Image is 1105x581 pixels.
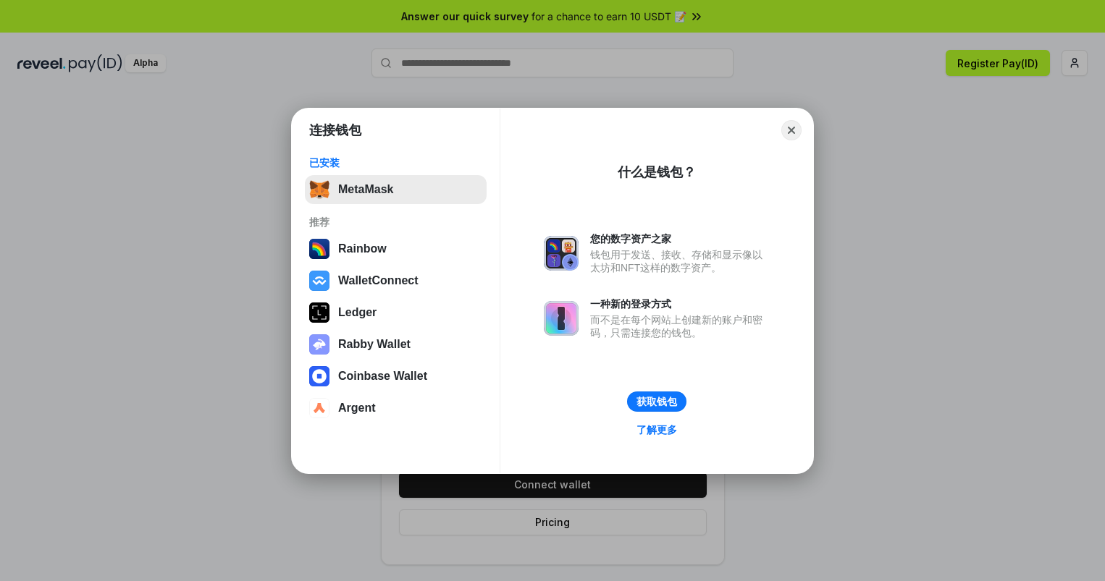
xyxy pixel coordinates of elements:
div: 而不是在每个网站上创建新的账户和密码，只需连接您的钱包。 [590,313,770,339]
img: svg+xml,%3Csvg%20xmlns%3D%22http%3A%2F%2Fwww.w3.org%2F2000%2Fsvg%22%20width%3D%2228%22%20height%3... [309,302,329,323]
button: Coinbase Wallet [305,362,487,391]
img: svg+xml,%3Csvg%20xmlns%3D%22http%3A%2F%2Fwww.w3.org%2F2000%2Fsvg%22%20fill%3D%22none%22%20viewBox... [309,334,329,355]
img: svg+xml,%3Csvg%20fill%3D%22none%22%20height%3D%2233%22%20viewBox%3D%220%200%2035%2033%22%20width%... [309,179,329,200]
button: Rabby Wallet [305,330,487,359]
button: 获取钱包 [627,391,686,412]
img: svg+xml,%3Csvg%20xmlns%3D%22http%3A%2F%2Fwww.w3.org%2F2000%2Fsvg%22%20fill%3D%22none%22%20viewBox... [544,236,579,271]
div: 什么是钱包？ [618,164,696,181]
button: Argent [305,394,487,423]
img: svg+xml,%3Csvg%20width%3D%2228%22%20height%3D%2228%22%20viewBox%3D%220%200%2028%2028%22%20fill%3D... [309,398,329,418]
div: 已安装 [309,156,482,169]
div: Rainbow [338,242,387,255]
div: WalletConnect [338,274,419,287]
div: 了解更多 [636,423,677,436]
button: Ledger [305,298,487,327]
div: 钱包用于发送、接收、存储和显示像以太坊和NFT这样的数字资产。 [590,248,770,274]
div: MetaMask [338,183,393,196]
div: 一种新的登录方式 [590,297,770,310]
button: Close [781,120,802,140]
a: 了解更多 [628,420,686,439]
div: 您的数字资产之家 [590,232,770,245]
div: Argent [338,402,376,415]
img: svg+xml,%3Csvg%20xmlns%3D%22http%3A%2F%2Fwww.w3.org%2F2000%2Fsvg%22%20fill%3D%22none%22%20viewBox... [544,301,579,336]
img: svg+xml,%3Csvg%20width%3D%2228%22%20height%3D%2228%22%20viewBox%3D%220%200%2028%2028%22%20fill%3D... [309,366,329,386]
button: MetaMask [305,175,487,204]
img: svg+xml,%3Csvg%20width%3D%2228%22%20height%3D%2228%22%20viewBox%3D%220%200%2028%2028%22%20fill%3D... [309,271,329,291]
div: Coinbase Wallet [338,370,427,383]
div: Rabby Wallet [338,338,411,351]
h1: 连接钱包 [309,122,361,139]
img: svg+xml,%3Csvg%20width%3D%22120%22%20height%3D%22120%22%20viewBox%3D%220%200%20120%20120%22%20fil... [309,239,329,259]
div: Ledger [338,306,377,319]
button: WalletConnect [305,266,487,295]
div: 推荐 [309,216,482,229]
button: Rainbow [305,234,487,263]
div: 获取钱包 [636,395,677,408]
